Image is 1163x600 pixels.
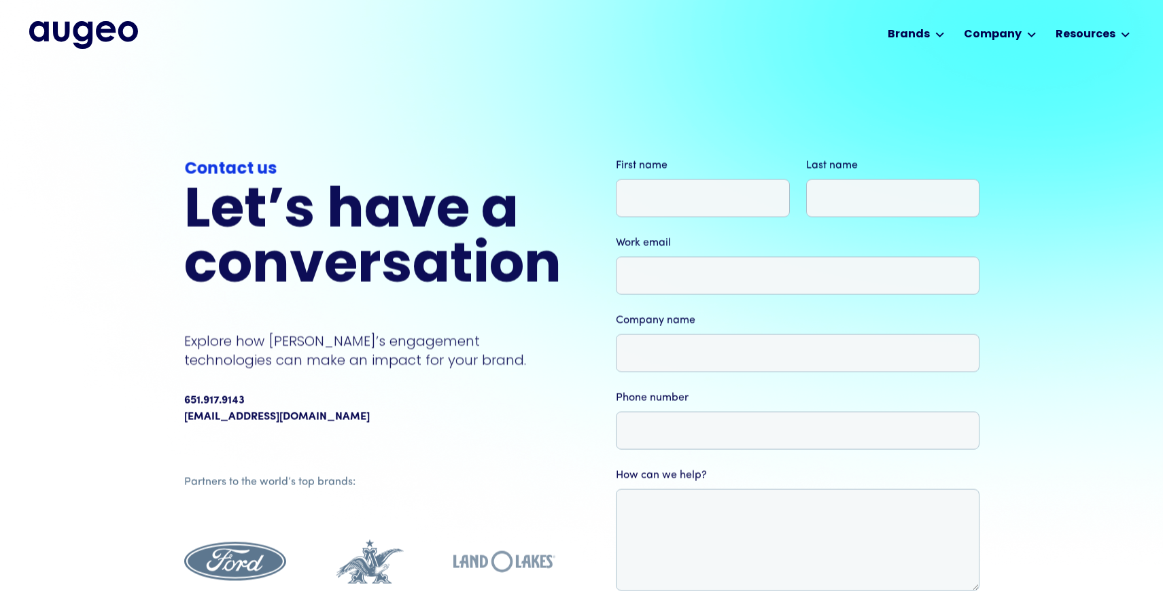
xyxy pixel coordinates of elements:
a: [EMAIL_ADDRESS][DOMAIN_NAME] [184,409,370,425]
div: Brands [888,27,930,43]
h2: Let’s have a conversation [184,185,561,295]
div: Contact us [184,158,561,182]
label: Last name [805,158,979,174]
img: Augeo's full logo in midnight blue. [29,21,138,48]
div: 651.917.9143 [184,393,245,409]
div: Partners to the world’s top brands: [184,474,555,491]
div: Company [964,27,1022,43]
label: First name [616,158,790,174]
label: Company name [616,313,979,329]
a: home [29,21,138,48]
p: Explore how [PERSON_NAME]’s engagement technologies can make an impact for your brand. [184,332,561,370]
label: Work email [616,235,979,251]
div: Resources [1056,27,1115,43]
label: How can we help? [616,467,979,484]
label: Phone number [616,390,979,406]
